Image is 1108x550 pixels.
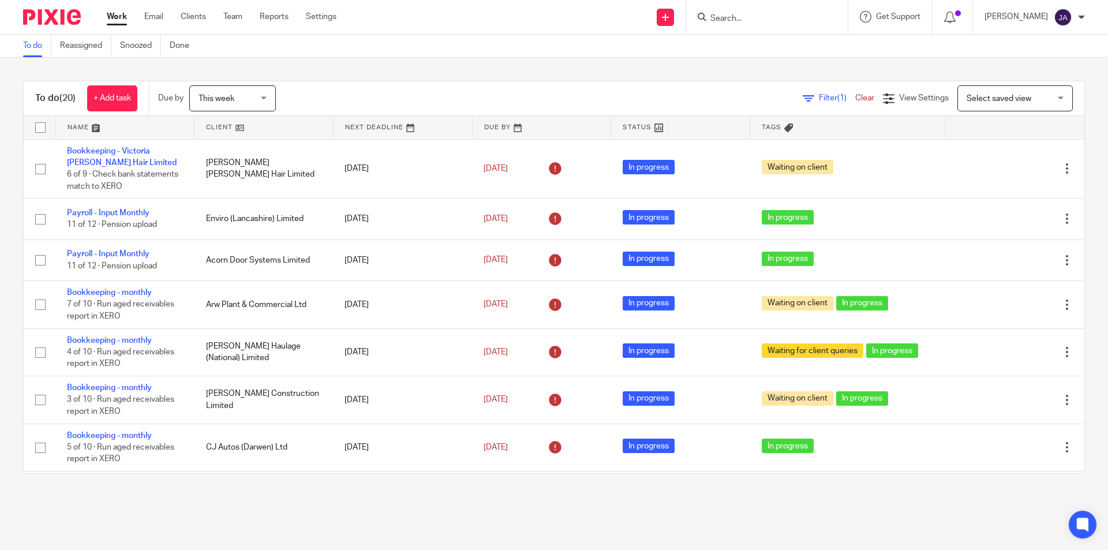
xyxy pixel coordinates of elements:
[484,348,508,356] span: [DATE]
[67,336,152,345] a: Bookkeeping - monthly
[67,301,174,321] span: 7 of 10 · Run aged receivables report in XERO
[819,94,855,102] span: Filter
[194,199,334,240] td: Enviro (Lancashire) Limited
[836,391,888,406] span: In progress
[836,296,888,310] span: In progress
[158,92,184,104] p: Due by
[67,432,152,440] a: Bookkeeping - monthly
[67,147,177,167] a: Bookkeeping - Victoria [PERSON_NAME] Hair Limited
[855,94,874,102] a: Clear
[67,443,174,463] span: 5 of 10 · Run aged receivables report in XERO
[333,472,472,519] td: [DATE]
[333,199,472,240] td: [DATE]
[484,164,508,173] span: [DATE]
[67,348,174,368] span: 4 of 10 · Run aged receivables report in XERO
[333,139,472,199] td: [DATE]
[762,160,833,174] span: Waiting on client
[120,35,161,57] a: Snoozed
[623,252,675,266] span: In progress
[484,256,508,264] span: [DATE]
[67,384,152,392] a: Bookkeeping - monthly
[59,93,76,103] span: (20)
[194,139,334,199] td: [PERSON_NAME] [PERSON_NAME] Hair Limited
[107,11,127,23] a: Work
[967,95,1031,103] span: Select saved view
[333,376,472,424] td: [DATE]
[484,215,508,223] span: [DATE]
[223,11,242,23] a: Team
[67,209,149,217] a: Payroll - Input Monthly
[333,424,472,471] td: [DATE]
[23,35,51,57] a: To do
[709,14,813,24] input: Search
[67,262,157,270] span: 11 of 12 · Pension upload
[35,92,76,104] h1: To do
[199,95,234,103] span: This week
[67,250,149,258] a: Payroll - Input Monthly
[23,9,81,25] img: Pixie
[260,11,289,23] a: Reports
[762,296,833,310] span: Waiting on client
[484,301,508,309] span: [DATE]
[623,391,675,406] span: In progress
[194,472,334,519] td: [PERSON_NAME] Construction Limited
[837,94,847,102] span: (1)
[67,221,157,229] span: 11 of 12 · Pension upload
[333,240,472,280] td: [DATE]
[181,11,206,23] a: Clients
[762,343,863,358] span: Waiting for client queries
[194,281,334,328] td: Arw Plant & Commercial Ltd
[623,439,675,453] span: In progress
[333,281,472,328] td: [DATE]
[194,328,334,376] td: [PERSON_NAME] Haulage (National) Limited
[762,391,833,406] span: Waiting on client
[484,443,508,451] span: [DATE]
[333,328,472,376] td: [DATE]
[623,296,675,310] span: In progress
[194,240,334,280] td: Acorn Door Systems Limited
[67,170,178,190] span: 6 of 9 · Check bank statements match to XERO
[623,343,675,358] span: In progress
[144,11,163,23] a: Email
[762,124,781,130] span: Tags
[985,11,1048,23] p: [PERSON_NAME]
[194,424,334,471] td: CJ Autos (Darwen) Ltd
[623,210,675,225] span: In progress
[60,35,111,57] a: Reassigned
[899,94,949,102] span: View Settings
[876,13,920,21] span: Get Support
[762,252,814,266] span: In progress
[623,160,675,174] span: In progress
[67,396,174,416] span: 3 of 10 · Run aged receivables report in XERO
[194,376,334,424] td: [PERSON_NAME] Construction Limited
[1054,8,1072,27] img: svg%3E
[484,396,508,404] span: [DATE]
[87,85,137,111] a: + Add task
[762,210,814,225] span: In progress
[306,11,336,23] a: Settings
[67,289,152,297] a: Bookkeeping - monthly
[866,343,918,358] span: In progress
[170,35,198,57] a: Done
[762,439,814,453] span: In progress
